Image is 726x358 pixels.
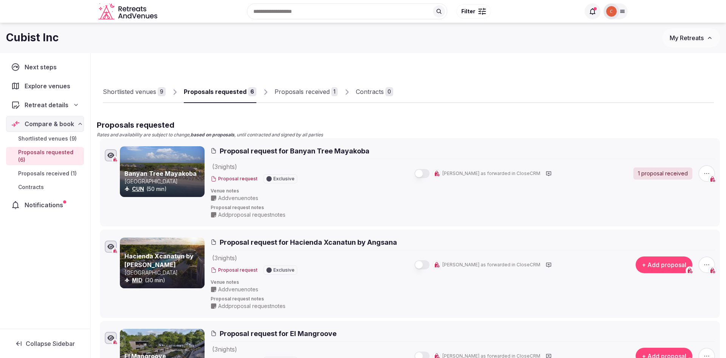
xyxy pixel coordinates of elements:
[184,87,247,96] div: Proposals requested
[633,167,692,180] a: 1 proposal received
[662,28,720,47] button: My Retreats
[6,78,84,94] a: Explore venues
[6,133,84,144] a: Shortlisted venues (9)
[331,87,338,96] div: 1
[124,170,197,177] a: Banyan Tree Mayakoba
[25,200,66,209] span: Notifications
[273,268,295,272] span: Exclusive
[211,205,715,211] span: Proposal request notes
[211,176,258,182] button: Proposal request
[218,211,285,219] span: Add proposal request notes
[6,59,84,75] a: Next steps
[220,146,369,156] span: Proposal request for Banyan Tree Mayakoba
[25,81,73,91] span: Explore venues
[97,132,720,138] p: Rates and availability are subject to change, , until contracted and signed by all parties
[385,87,393,96] div: 0
[273,177,295,181] span: Exclusive
[211,296,715,302] span: Proposal request notes
[124,269,203,277] p: [GEOGRAPHIC_DATA]
[248,87,256,96] div: 6
[212,254,237,262] span: ( 3 night s )
[218,302,285,310] span: Add proposal request notes
[6,30,59,45] h1: Cubist Inc
[442,170,540,177] span: [PERSON_NAME] as forwarded in CloseCRM
[124,185,203,193] div: (50 min)
[275,81,338,103] a: Proposals received1
[211,267,258,274] button: Proposal request
[98,3,159,20] a: Visit the homepage
[670,34,704,42] span: My Retreats
[26,340,75,347] span: Collapse Sidebar
[184,81,256,103] a: Proposals requested6
[132,186,144,192] a: CUN
[25,100,68,109] span: Retreat details
[218,194,258,202] span: Add venue notes
[461,8,475,15] span: Filter
[97,120,720,130] h2: Proposals requested
[132,277,143,284] button: MID
[25,119,74,128] span: Compare & book
[18,149,81,164] span: Proposals requested (6)
[218,286,258,293] span: Add venue notes
[18,183,44,191] span: Contracts
[220,238,397,247] span: Proposal request for Hacienda Xcanatun by Angsana
[212,345,237,353] span: ( 3 night s )
[442,262,540,268] span: [PERSON_NAME] as forwarded in CloseCRM
[98,3,159,20] svg: Retreats and Venues company logo
[132,185,144,193] button: CUN
[6,147,84,165] a: Proposals requested (6)
[124,277,203,284] div: (30 min)
[18,135,77,142] span: Shortlisted venues (9)
[103,87,156,96] div: Shortlisted venues
[6,335,84,352] button: Collapse Sidebar
[158,87,166,96] div: 9
[18,170,77,177] span: Proposals received (1)
[606,6,617,17] img: Catalina
[132,277,143,283] a: MID
[6,197,84,213] a: Notifications
[103,81,166,103] a: Shortlisted venues9
[6,168,84,179] a: Proposals received (1)
[275,87,330,96] div: Proposals received
[212,163,237,170] span: ( 3 night s )
[211,188,715,194] span: Venue notes
[456,4,491,19] button: Filter
[124,252,194,268] a: Hacienda Xcanatun by [PERSON_NAME]
[356,87,384,96] div: Contracts
[211,279,715,286] span: Venue notes
[124,178,203,185] p: [GEOGRAPHIC_DATA]
[220,329,337,338] span: Proposal request for El Mangroove
[6,182,84,192] a: Contracts
[636,256,692,273] button: + Add proposal
[191,132,234,138] strong: based on proposals
[356,81,393,103] a: Contracts0
[25,63,60,72] span: Next steps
